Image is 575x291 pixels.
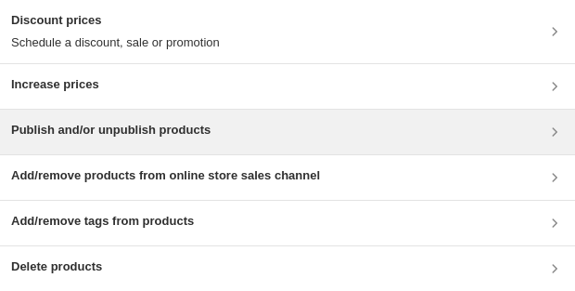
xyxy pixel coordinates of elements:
[11,121,211,139] h3: Publish and/or unpublish products
[11,33,220,52] p: Schedule a discount, sale or promotion
[11,258,102,276] h3: Delete products
[11,75,99,94] h3: Increase prices
[11,166,320,185] h3: Add/remove products from online store sales channel
[11,11,220,30] h3: Discount prices
[11,212,194,231] h3: Add/remove tags from products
